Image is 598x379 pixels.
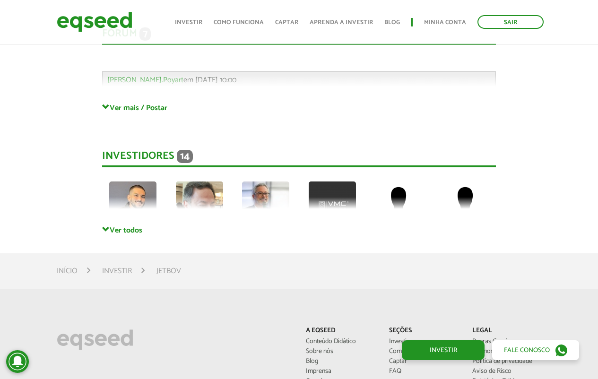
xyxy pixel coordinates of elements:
[102,150,496,167] div: Investidores
[402,340,485,360] a: Investir
[57,9,132,34] img: EqSeed
[309,181,356,229] img: picture-100036-1732821753.png
[472,327,541,335] p: Legal
[310,19,373,26] a: Aprenda a investir
[424,19,466,26] a: Minha conta
[389,358,458,365] a: Captar
[306,348,375,355] a: Sobre nós
[214,19,264,26] a: Como funciona
[177,150,193,163] span: 14
[384,19,400,26] a: Blog
[57,267,78,275] a: Início
[102,103,496,112] a: Ver mais / Postar
[102,267,132,275] a: Investir
[175,19,202,26] a: Investir
[57,327,133,353] img: EqSeed Logo
[477,15,544,29] a: Sair
[389,368,458,375] a: FAQ
[472,358,541,365] a: Política de privacidade
[275,19,298,26] a: Captar
[242,181,289,229] img: picture-112313-1743624016.jpg
[109,181,156,229] img: picture-72979-1756068561.jpg
[306,327,375,335] p: A EqSeed
[306,368,375,375] a: Imprensa
[389,338,458,345] a: Investir
[107,74,236,86] span: em [DATE] 10:00
[176,181,223,229] img: picture-112624-1716663541.png
[389,327,458,335] p: Seções
[375,181,422,229] img: default-user.png
[306,358,375,365] a: Blog
[156,265,181,277] li: JetBov
[389,348,458,355] a: Como funciona
[492,340,579,360] a: Fale conosco
[472,368,541,375] a: Aviso de Risco
[442,181,489,229] img: default-user.png
[472,338,541,345] a: Regras Gerais
[102,225,496,234] a: Ver todos
[306,338,375,345] a: Conteúdo Didático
